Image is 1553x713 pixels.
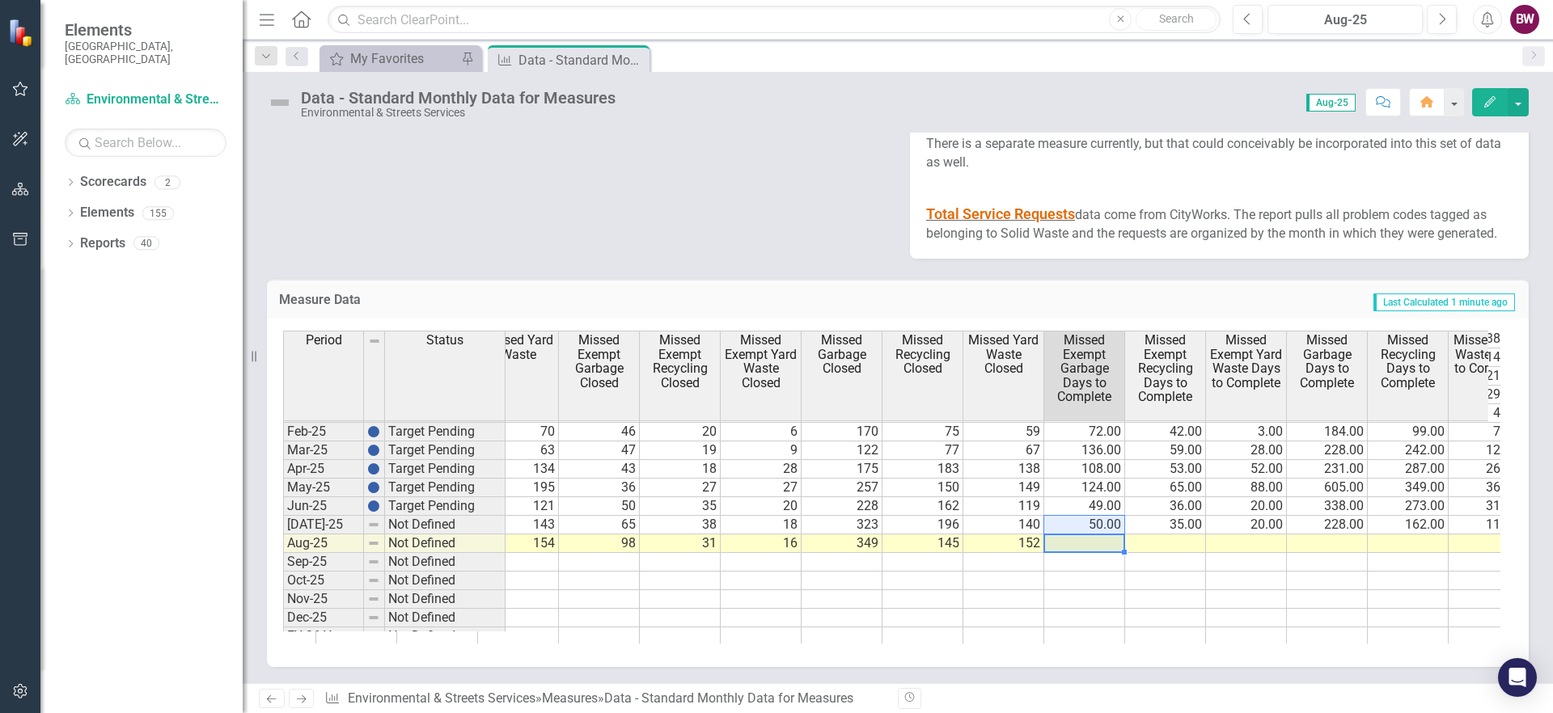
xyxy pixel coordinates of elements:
img: BgCOk07PiH71IgAAAABJRU5ErkJggg== [367,481,380,494]
td: 31 [640,534,721,553]
td: 53.00 [1125,460,1206,479]
td: 20 [721,497,802,516]
td: 231.00 [1287,460,1368,479]
span: Missed Recycling Closed [886,333,959,376]
td: 27 [721,479,802,497]
td: Nov-25 [283,590,364,609]
td: 349 [802,534,882,553]
td: Target Pending [385,479,506,497]
td: 19 [640,441,721,460]
span: Aug-25 [1306,94,1356,112]
td: 290.00 [1449,386,1530,404]
td: 605.00 [1287,479,1368,497]
td: May-25 [283,479,364,497]
button: BW [1510,5,1539,34]
td: 75 [882,423,963,441]
div: 155 [142,206,174,220]
td: 119 [963,497,1044,516]
span: Last Calculated 1 minute ago [1373,293,1515,311]
span: Elements [65,20,226,40]
span: Missed Exempt Recycling Days to Complete [1128,333,1202,404]
input: Search Below... [65,129,226,157]
td: 18 [721,516,802,534]
td: Mar-25 [283,441,364,460]
span: Missed Garbage Closed [805,333,878,376]
td: Target Pending [385,497,506,516]
td: 196 [882,516,963,534]
td: 73.00 [1449,423,1530,441]
a: Reports [80,234,125,253]
img: 8DAGhfEEPCf229AAAAAElFTkSuQmCC [367,555,380,568]
span: Missed Exempt Recycling Closed [643,333,717,390]
td: Not Defined [385,609,506,627]
td: 145 [882,534,963,553]
td: Sep-25 [283,553,364,572]
td: 150 [882,479,963,497]
td: Not Defined [385,590,506,609]
td: 98 [559,534,640,553]
div: My Favorites [350,49,457,69]
span: Missed Yard Waste Closed [967,333,1040,376]
img: 8DAGhfEEPCf229AAAAAElFTkSuQmCC [367,574,380,587]
span: Missed Garbage Days to Complete [1290,333,1364,390]
td: 152 [963,534,1044,553]
td: 63 [478,441,559,460]
td: Not Defined [385,627,506,646]
td: 77 [882,441,963,460]
td: 154 [478,534,559,553]
td: 287.00 [1368,460,1449,479]
td: 138 [963,460,1044,479]
td: 149 [963,479,1044,497]
span: Search [1159,12,1194,25]
td: 134 [478,460,559,479]
td: 121 [478,497,559,516]
td: 36.00 [1125,497,1206,516]
td: 48.00 [1449,404,1530,423]
input: Search ClearPoint... [328,6,1221,34]
img: 8DAGhfEEPCf229AAAAAElFTkSuQmCC [367,611,380,624]
small: [GEOGRAPHIC_DATA], [GEOGRAPHIC_DATA] [65,40,226,66]
td: 6 [721,423,802,441]
img: 8DAGhfEEPCf229AAAAAElFTkSuQmCC [367,537,380,550]
img: Not Defined [267,90,293,116]
td: 59 [963,423,1044,441]
img: 8DAGhfEEPCf229AAAAAElFTkSuQmCC [368,335,381,348]
td: 338.00 [1287,497,1368,516]
td: Apr-25 [283,460,364,479]
td: 99.00 [1368,423,1449,441]
td: 175 [802,460,882,479]
td: 50 [559,497,640,516]
td: 382.00 [1449,330,1530,348]
img: 8DAGhfEEPCf229AAAAAElFTkSuQmCC [367,630,380,643]
img: BgCOk07PiH71IgAAAABJRU5ErkJggg== [367,425,380,438]
td: 47 [559,441,640,460]
td: FY 26 Year End [283,627,364,646]
td: 3.00 [1206,423,1287,441]
td: 52.00 [1206,460,1287,479]
td: Target Pending [385,423,506,441]
td: Dec-25 [283,609,364,627]
p: data come from CityWorks. The report pulls all problem codes tagged as belonging to Solid Waste a... [926,200,1513,243]
td: Jun-25 [283,497,364,516]
td: 162.00 [1368,516,1449,534]
td: 122 [802,441,882,460]
td: 20.00 [1206,516,1287,534]
div: Environmental & Streets Services [301,107,616,119]
td: 257 [802,479,882,497]
td: 184.00 [1287,423,1368,441]
td: 228 [802,497,882,516]
span: Missed Yard Waste [481,333,555,361]
td: 9 [721,441,802,460]
span: Missed Yard Waste Days to Complete [1452,333,1525,376]
td: 46 [559,423,640,441]
td: Oct-25 [283,572,364,590]
span: Missed Recycling Days to Complete [1371,333,1445,390]
td: Feb-25 [283,423,364,441]
td: 323 [802,516,882,534]
td: Not Defined [385,553,506,572]
td: 35.00 [1125,516,1206,534]
td: 162 [882,497,963,516]
button: Search [1136,8,1217,31]
td: 27 [640,479,721,497]
span: Missed Exempt Garbage Days to Complete [1047,333,1121,404]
